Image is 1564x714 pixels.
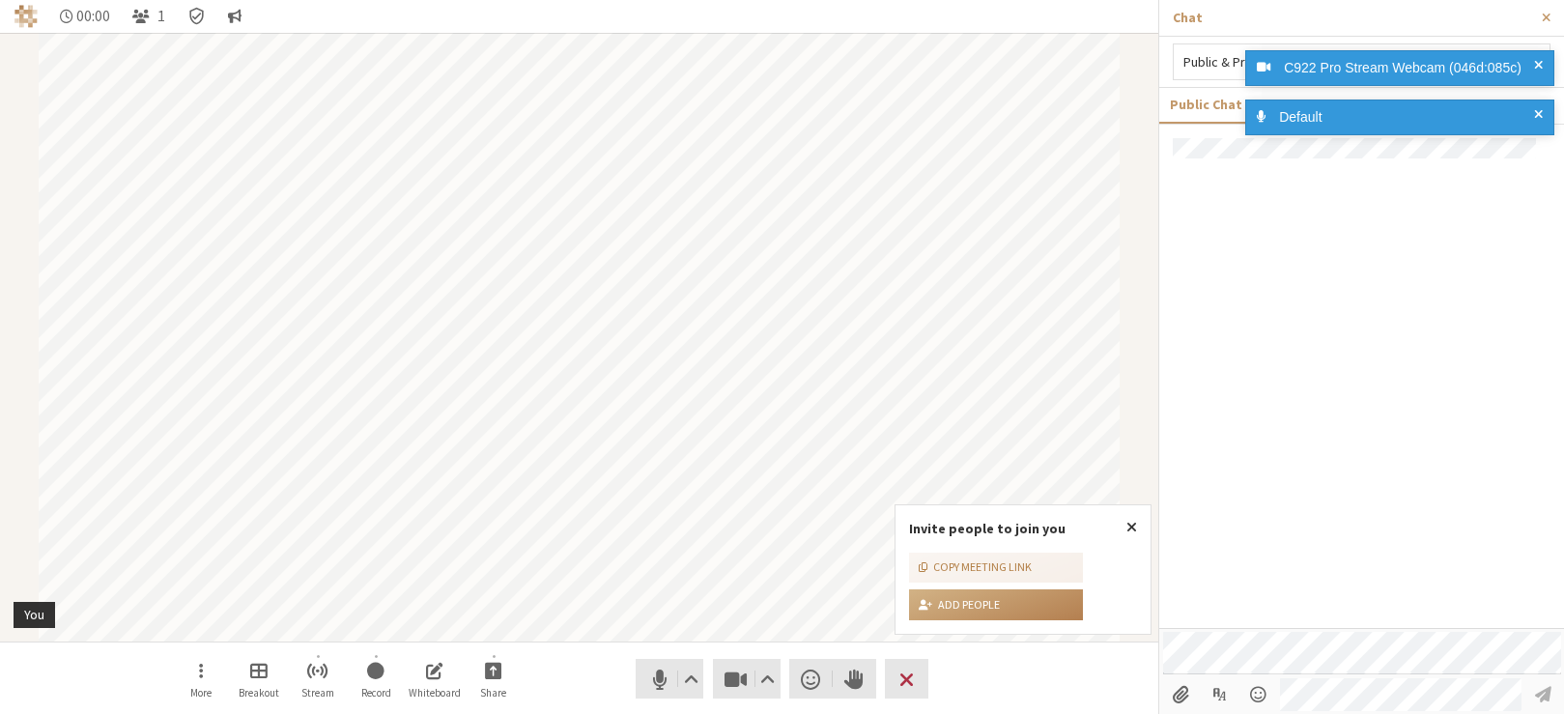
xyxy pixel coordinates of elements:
button: Audio settings [679,659,703,699]
span: More [190,687,212,699]
button: Conversation [220,3,249,30]
button: End or leave meeting [885,659,928,699]
div: Copy meeting link [919,558,1032,576]
button: Start sharing [467,653,521,705]
button: Public Chat [1159,88,1253,122]
span: Public & Private Chat [1183,53,1303,71]
button: Manage Breakout Rooms [232,653,286,705]
label: Invite people to join you [909,520,1066,537]
button: Start streaming [291,653,345,705]
button: Show formatting [1202,678,1237,711]
button: Open shared whiteboard [408,653,462,705]
button: Mute (Alt+A) [636,659,703,699]
button: Open participant list [125,3,173,30]
div: Default [1272,107,1541,128]
button: Close popover [1113,505,1151,550]
div: Meeting details Encryption enabled [180,3,213,30]
span: 1 [157,8,165,24]
button: Open menu [174,653,228,705]
div: C922 Pro Stream Webcam (046d:085c) [1277,58,1541,78]
button: Send a reaction [789,659,833,699]
button: Send message [1525,678,1561,711]
span: Whiteboard [409,687,461,699]
button: Video setting [755,659,780,699]
div: Timer [52,3,119,30]
div: You [17,605,51,625]
span: Record [361,687,391,699]
button: Raise hand [833,659,876,699]
span: Share [480,687,506,699]
span: Stream [301,687,334,699]
span: Breakout [239,687,279,699]
button: Copy meeting link [909,553,1083,584]
button: Open menu [1241,678,1277,711]
span: 00:00 [76,8,110,24]
button: Add people [909,589,1083,620]
img: Iotum [14,5,38,28]
button: Start recording [349,653,403,705]
button: Stop video (Alt+V) [713,659,781,699]
p: Chat [1173,8,1528,28]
